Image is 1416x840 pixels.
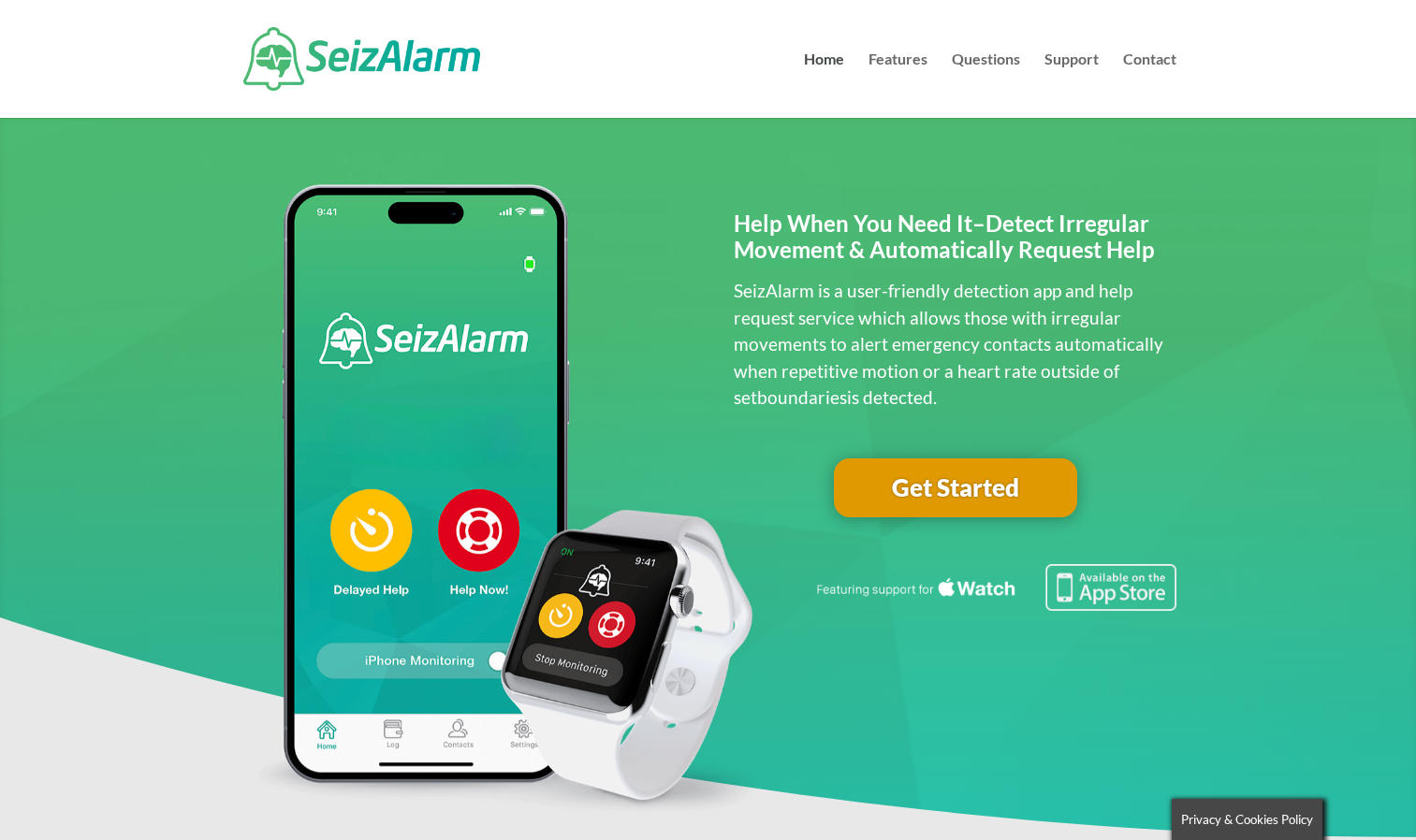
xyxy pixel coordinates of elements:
a: Support [1044,52,1099,118]
a: Questions [952,52,1020,118]
img: seizalarm-apple-devices [240,184,766,818]
img: Seizure detection available in the Apple App Store. [813,564,1176,611]
a: Featuring seizure detection support for the Apple Watch [813,593,1176,615]
p: SeizAlarm is a user-friendly detection app and help request service which allows those with irreg... [734,278,1176,412]
a: Contact [1123,52,1176,118]
span: boundaries [757,386,847,408]
a: Get Started [834,458,1077,518]
a: Home [804,52,844,118]
h2: Help When You Need It–Detect Irregular Movement & Automatically Request Help [734,210,1176,274]
iframe: Help widget launcher [1249,767,1395,819]
span: Privacy & Cookies Policy [1181,812,1313,827]
a: Features [869,52,927,118]
img: SeizAlarm [243,27,480,91]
